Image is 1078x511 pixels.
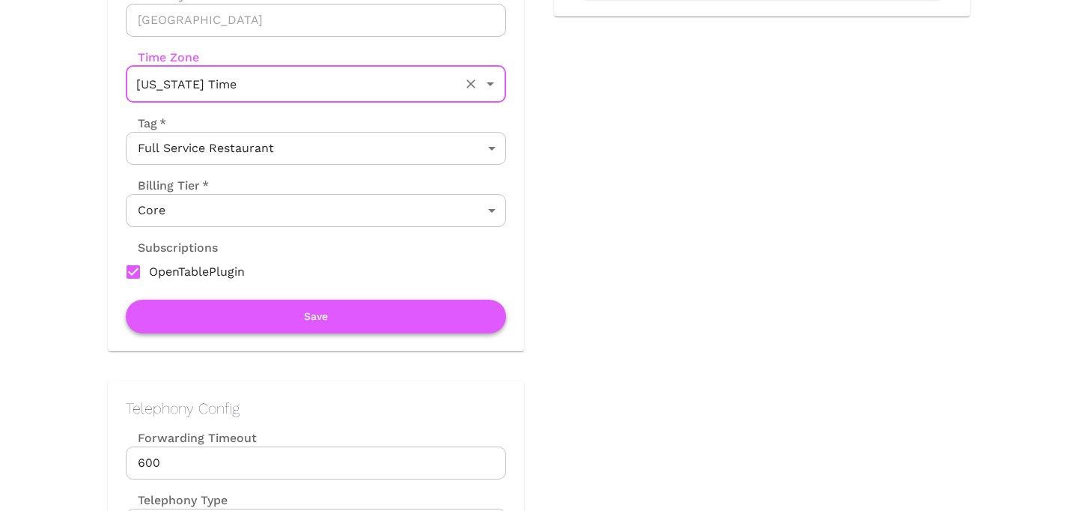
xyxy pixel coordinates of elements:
button: Clear [460,73,481,94]
button: Open [480,73,501,94]
label: Telephony Type [126,492,228,509]
label: Subscriptions [126,239,218,256]
div: Core [126,194,506,227]
div: Full Service Restaurant [126,132,506,165]
label: Time Zone [126,49,506,66]
label: Billing Tier [126,177,209,194]
h2: Telephony Config [126,399,506,417]
span: OpenTablePlugin [149,263,245,281]
label: Tag [126,115,166,132]
label: Forwarding Timeout [126,429,506,447]
button: Save [126,300,506,333]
